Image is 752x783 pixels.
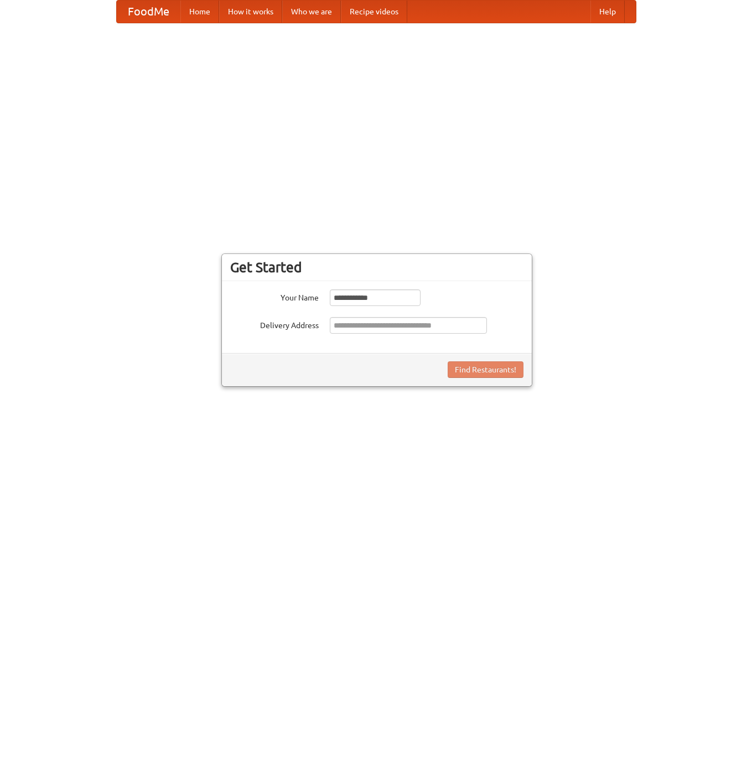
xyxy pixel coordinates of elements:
a: Recipe videos [341,1,407,23]
a: Who we are [282,1,341,23]
button: Find Restaurants! [448,361,523,378]
h3: Get Started [230,259,523,276]
a: FoodMe [117,1,180,23]
a: How it works [219,1,282,23]
a: Home [180,1,219,23]
a: Help [590,1,625,23]
label: Your Name [230,289,319,303]
label: Delivery Address [230,317,319,331]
